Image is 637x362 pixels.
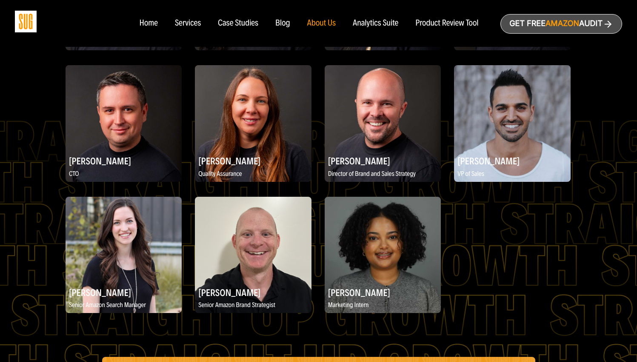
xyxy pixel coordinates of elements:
[66,152,182,169] h2: [PERSON_NAME]
[175,19,201,28] a: Services
[195,169,311,180] p: Quality Assurance
[454,65,571,182] img: Jeff Siddiqi, VP of Sales
[66,197,182,313] img: Rene Crandall, Senior Amazon Search Manager
[66,169,182,180] p: CTO
[66,65,182,182] img: Konstantin Komarov, CTO
[454,169,571,180] p: VP of Sales
[66,300,182,311] p: Senior Amazon Search Manager
[415,19,478,28] a: Product Review Tool
[500,14,622,34] a: Get freeAmazonAudit
[353,19,398,28] a: Analytics Suite
[195,197,311,313] img: Kortney Kay, Senior Amazon Brand Strategist
[454,152,571,169] h2: [PERSON_NAME]
[66,284,182,301] h2: [PERSON_NAME]
[325,152,441,169] h2: [PERSON_NAME]
[195,284,311,301] h2: [PERSON_NAME]
[195,152,311,169] h2: [PERSON_NAME]
[325,169,441,180] p: Director of Brand and Sales Strategy
[195,300,311,311] p: Senior Amazon Brand Strategist
[275,19,290,28] a: Blog
[325,284,441,301] h2: [PERSON_NAME]
[15,11,37,32] img: Sug
[546,19,579,28] span: Amazon
[195,65,311,182] img: Viktoriia Komarova, Quality Assurance
[325,65,441,182] img: Brett Vetter, Director of Brand and Sales Strategy
[139,19,157,28] a: Home
[218,19,258,28] a: Case Studies
[307,19,336,28] a: About Us
[325,300,441,311] p: Marketing Intern
[325,197,441,313] img: Hanna Tekle, Marketing Intern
